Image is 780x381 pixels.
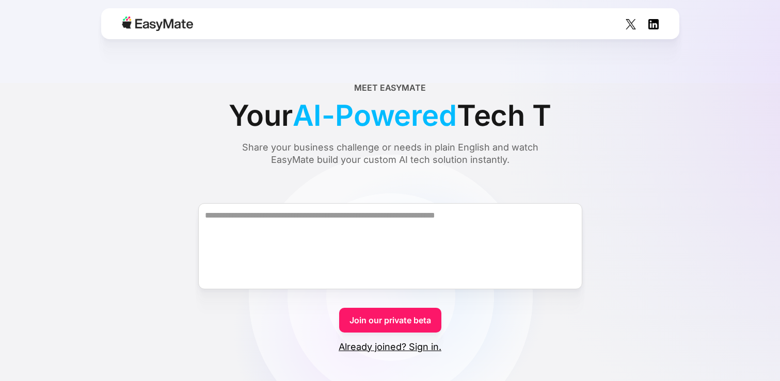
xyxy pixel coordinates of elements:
[457,94,551,137] span: Tech T
[648,19,659,29] img: Social Icon
[293,94,457,137] span: AI-Powered
[222,141,558,166] div: Share your business challenge or needs in plain English and watch EasyMate build your custom AI t...
[339,341,441,353] a: Already joined? Sign in.
[229,94,551,137] div: Your
[354,81,426,94] div: Meet EasyMate
[626,19,636,29] img: Social Icon
[122,16,193,31] img: Easymate logo
[339,308,441,333] a: Join our private beta
[25,185,755,353] form: Form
